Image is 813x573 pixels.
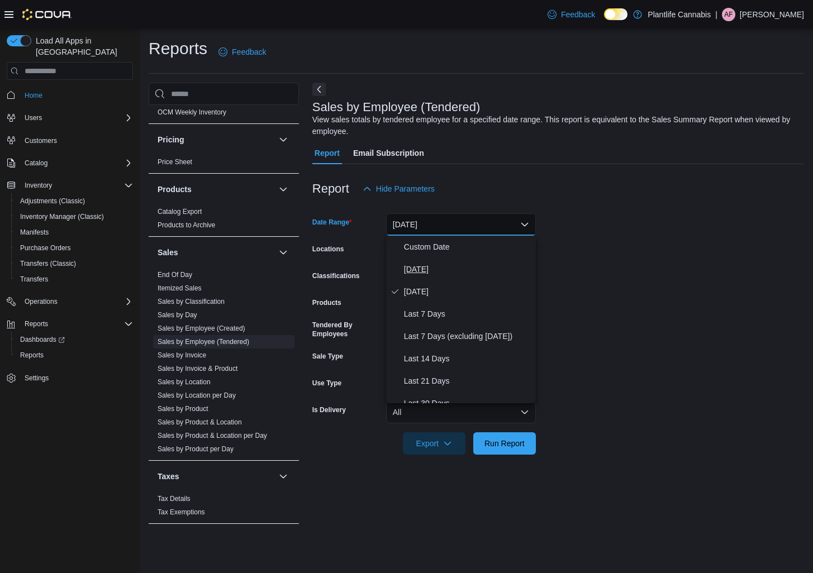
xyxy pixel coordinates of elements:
[20,179,133,192] span: Inventory
[386,236,536,403] div: Select listbox
[312,182,349,195] h3: Report
[312,245,344,254] label: Locations
[158,270,192,279] span: End Of Day
[158,298,225,305] a: Sales by Classification
[158,404,208,413] span: Sales by Product
[20,371,133,385] span: Settings
[20,111,46,125] button: Users
[312,271,360,280] label: Classifications
[158,108,226,117] span: OCM Weekly Inventory
[561,9,595,20] span: Feedback
[20,335,65,344] span: Dashboards
[7,82,133,415] nav: Complex example
[16,257,133,270] span: Transfers (Classic)
[158,284,202,293] span: Itemized Sales
[404,352,531,365] span: Last 14 Days
[158,391,236,400] span: Sales by Location per Day
[25,159,47,168] span: Catalog
[16,273,133,286] span: Transfers
[11,209,137,225] button: Inventory Manager (Classic)
[158,351,206,359] a: Sales by Invoice
[158,431,267,440] span: Sales by Product & Location per Day
[404,397,531,410] span: Last 30 Days
[20,212,104,221] span: Inventory Manager (Classic)
[312,298,341,307] label: Products
[20,134,61,147] a: Customers
[648,8,711,21] p: Plantlife Cannabis
[149,492,299,523] div: Taxes
[20,275,48,284] span: Transfers
[31,35,133,58] span: Load All Apps in [GEOGRAPHIC_DATA]
[11,240,137,256] button: Purchase Orders
[312,321,382,338] label: Tendered By Employees
[16,273,53,286] a: Transfers
[20,179,56,192] button: Inventory
[403,432,465,455] button: Export
[20,351,44,360] span: Reports
[11,193,137,209] button: Adjustments (Classic)
[158,311,197,319] a: Sales by Day
[11,347,137,363] button: Reports
[158,221,215,230] span: Products to Archive
[2,316,137,332] button: Reports
[2,132,137,149] button: Customers
[158,324,245,333] span: Sales by Employee (Created)
[715,8,717,21] p: |
[158,134,274,145] button: Pricing
[158,247,274,258] button: Sales
[158,324,245,332] a: Sales by Employee (Created)
[158,391,236,399] a: Sales by Location per Day
[20,88,133,102] span: Home
[20,89,47,102] a: Home
[312,83,326,96] button: Next
[277,470,290,483] button: Taxes
[2,87,137,103] button: Home
[158,158,192,166] a: Price Sheet
[158,207,202,216] span: Catalog Export
[312,352,343,361] label: Sale Type
[158,134,184,145] h3: Pricing
[604,8,627,20] input: Dark Mode
[158,445,234,453] span: Sales by Product per Day
[16,333,133,346] span: Dashboards
[158,495,191,503] a: Tax Details
[16,226,53,239] a: Manifests
[16,241,133,255] span: Purchase Orders
[16,194,89,208] a: Adjustments (Classic)
[158,471,274,482] button: Taxes
[158,445,234,453] a: Sales by Product per Day
[158,297,225,306] span: Sales by Classification
[149,37,207,60] h1: Reports
[2,178,137,193] button: Inventory
[149,155,299,173] div: Pricing
[386,213,536,236] button: [DATE]
[16,348,48,362] a: Reports
[312,114,798,137] div: View sales totals by tendered employee for a specified date range. This report is equivalent to t...
[149,268,299,460] div: Sales
[312,101,481,114] h3: Sales by Employee (Tendered)
[277,246,290,259] button: Sales
[20,295,133,308] span: Operations
[149,106,299,123] div: OCM
[740,8,804,21] p: [PERSON_NAME]
[312,405,346,414] label: Is Delivery
[158,418,242,426] a: Sales by Product & Location
[149,205,299,236] div: Products
[277,183,290,196] button: Products
[473,432,536,455] button: Run Report
[22,9,72,20] img: Cova
[20,111,133,125] span: Users
[158,508,205,517] span: Tax Exemptions
[158,378,211,386] a: Sales by Location
[158,494,191,503] span: Tax Details
[158,364,237,373] span: Sales by Invoice & Product
[20,156,52,170] button: Catalog
[20,371,53,385] a: Settings
[20,156,133,170] span: Catalog
[16,210,108,223] a: Inventory Manager (Classic)
[158,108,226,116] a: OCM Weekly Inventory
[158,247,178,258] h3: Sales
